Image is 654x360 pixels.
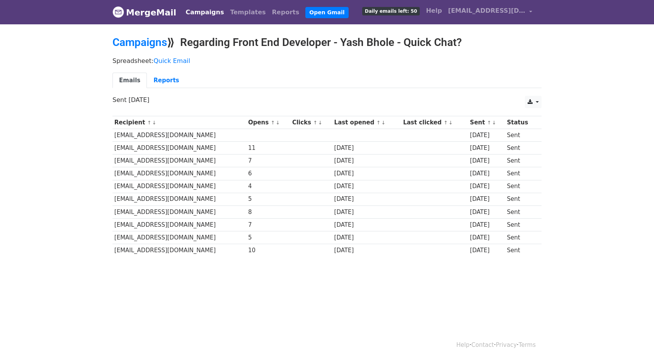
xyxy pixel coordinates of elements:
a: Campaigns [182,5,227,20]
a: Open Gmail [305,7,348,18]
a: ↑ [444,120,448,126]
td: [EMAIL_ADDRESS][DOMAIN_NAME] [112,142,246,155]
a: ↓ [381,120,385,126]
p: Spreadsheet: [112,57,542,65]
td: [EMAIL_ADDRESS][DOMAIN_NAME] [112,180,246,193]
a: Reports [269,5,303,20]
a: ↓ [276,120,280,126]
p: Sent [DATE] [112,96,542,104]
td: Sent [505,218,537,231]
a: ↑ [487,120,491,126]
a: ↑ [376,120,381,126]
a: Reports [147,73,186,88]
td: [EMAIL_ADDRESS][DOMAIN_NAME] [112,231,246,244]
td: [EMAIL_ADDRESS][DOMAIN_NAME] [112,167,246,180]
div: 5 [248,195,288,204]
a: [EMAIL_ADDRESS][DOMAIN_NAME] [445,3,535,21]
div: [DATE] [470,182,503,191]
a: ↓ [152,120,156,126]
h2: ⟫ Regarding Front End Developer - Yash Bhole - Quick Chat? [112,36,542,49]
div: 11 [248,144,288,153]
td: Sent [505,142,537,155]
td: [EMAIL_ADDRESS][DOMAIN_NAME] [112,193,246,205]
span: Daily emails left: 50 [362,7,420,15]
div: [DATE] [334,246,400,255]
a: Emails [112,73,147,88]
a: ↑ [147,120,152,126]
a: ↑ [271,120,275,126]
div: [DATE] [470,233,503,242]
a: Terms [519,341,536,348]
div: [DATE] [334,169,400,178]
td: Sent [505,193,537,205]
div: [DATE] [334,208,400,217]
a: ↓ [318,120,322,126]
a: ↑ [313,120,317,126]
div: [DATE] [334,221,400,229]
td: [EMAIL_ADDRESS][DOMAIN_NAME] [112,244,246,257]
th: Clicks [290,116,332,129]
div: [DATE] [470,156,503,165]
td: Sent [505,129,537,142]
div: [DATE] [334,156,400,165]
th: Sent [468,116,505,129]
td: Sent [505,231,537,244]
div: 8 [248,208,288,217]
td: Sent [505,205,537,218]
div: [DATE] [470,169,503,178]
span: [EMAIL_ADDRESS][DOMAIN_NAME] [448,6,525,15]
a: Contact [472,341,494,348]
div: [DATE] [334,144,400,153]
div: 6 [248,169,288,178]
div: [DATE] [470,246,503,255]
div: 7 [248,156,288,165]
td: Sent [505,180,537,193]
div: [DATE] [334,233,400,242]
a: ↓ [492,120,496,126]
div: 4 [248,182,288,191]
div: [DATE] [470,221,503,229]
div: 10 [248,246,288,255]
a: Quick Email [153,57,190,65]
div: 7 [248,221,288,229]
div: [DATE] [470,131,503,140]
td: Sent [505,244,537,257]
th: Opens [246,116,290,129]
td: Sent [505,155,537,167]
a: ↓ [448,120,453,126]
th: Last clicked [401,116,468,129]
th: Recipient [112,116,246,129]
div: [DATE] [470,144,503,153]
a: Templates [227,5,269,20]
div: [DATE] [334,182,400,191]
th: Last opened [332,116,401,129]
th: Status [505,116,537,129]
td: [EMAIL_ADDRESS][DOMAIN_NAME] [112,129,246,142]
a: Daily emails left: 50 [359,3,423,19]
a: Help [456,341,470,348]
div: 5 [248,233,288,242]
td: [EMAIL_ADDRESS][DOMAIN_NAME] [112,155,246,167]
td: [EMAIL_ADDRESS][DOMAIN_NAME] [112,218,246,231]
td: Sent [505,167,537,180]
a: Privacy [496,341,517,348]
td: [EMAIL_ADDRESS][DOMAIN_NAME] [112,205,246,218]
img: MergeMail logo [112,6,124,18]
div: [DATE] [470,208,503,217]
a: MergeMail [112,4,176,20]
div: [DATE] [334,195,400,204]
a: Campaigns [112,36,167,49]
a: Help [423,3,445,19]
div: [DATE] [470,195,503,204]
